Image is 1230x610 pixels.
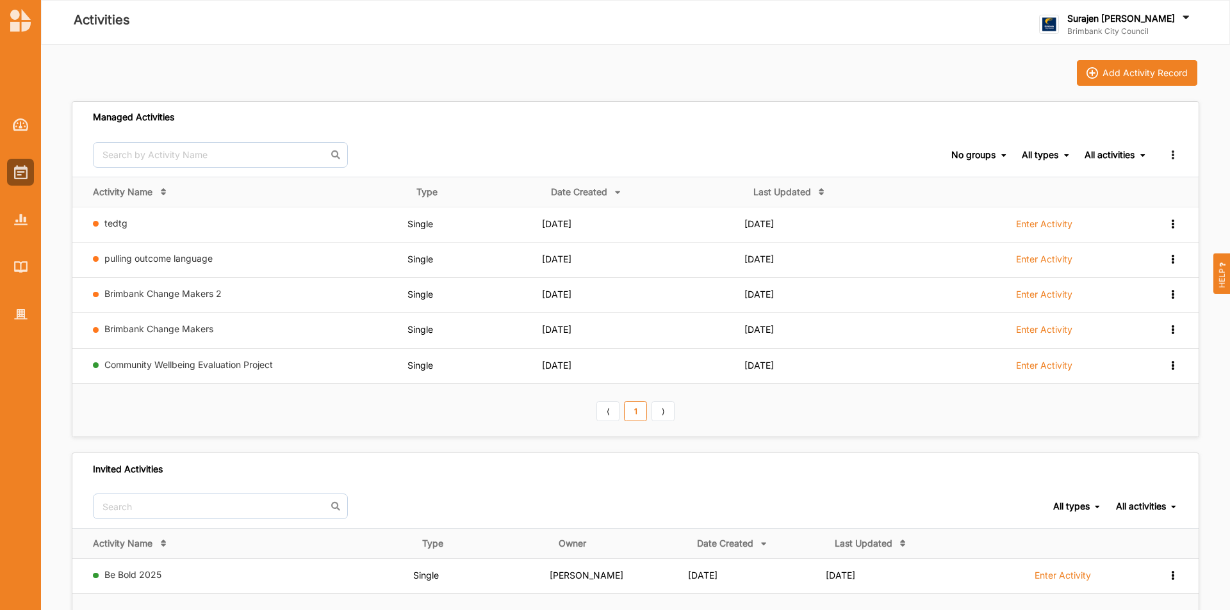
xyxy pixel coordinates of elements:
span: [DATE] [744,253,774,264]
a: Enter Activity [1016,288,1072,307]
div: Activity Name [93,186,152,198]
label: Activities [74,10,130,31]
span: [DATE] [744,360,774,371]
div: Managed Activities [93,111,174,123]
a: Be Bold 2025 [104,569,161,580]
div: Activity Name [93,538,152,549]
input: Search [93,494,348,519]
span: [DATE] [744,289,774,300]
a: Enter Activity [1016,253,1072,272]
span: [DATE] [542,324,571,335]
a: Enter Activity [1035,569,1091,588]
a: Activities [7,159,34,186]
th: Owner [550,529,688,559]
span: [DATE] [542,218,571,229]
a: Enter Activity [1016,359,1072,378]
span: [DATE] [688,570,717,581]
th: Type [407,177,542,207]
span: [DATE] [542,289,571,300]
span: [DATE] [744,218,774,229]
a: tedtg [104,218,127,229]
span: Single [407,253,433,264]
span: [PERSON_NAME] [550,570,623,581]
label: Surajen [PERSON_NAME] [1067,13,1175,24]
div: Add Activity Record [1103,67,1188,79]
span: Single [407,289,433,300]
span: [DATE] [542,253,571,264]
div: Pagination Navigation [594,399,677,421]
img: Organisation [14,309,28,320]
span: Single [407,360,433,371]
div: Date Created [551,186,607,198]
label: Enter Activity [1016,360,1072,371]
span: Single [407,324,433,335]
button: iconAdd Activity Record [1077,60,1197,86]
img: Dashboard [13,118,29,131]
div: No groups [951,149,996,161]
div: All activities [1116,501,1166,512]
a: Next item [652,401,675,422]
a: Organisation [7,301,34,328]
img: logo [1039,15,1059,35]
a: Community Wellbeing Evaluation Project [104,359,273,370]
a: Library [7,253,34,280]
span: [DATE] [542,360,571,371]
a: Enter Activity [1016,218,1072,237]
div: All activities [1085,149,1135,161]
div: Last Updated [753,186,811,198]
span: [DATE] [826,570,855,581]
div: Invited Activities [93,463,163,475]
a: Brimbank Change Makers 2 [104,288,222,299]
a: 1 [624,401,647,422]
div: Date Created [697,538,753,549]
label: Enter Activity [1016,253,1072,265]
label: Enter Activity [1016,289,1072,300]
span: Single [413,570,439,581]
input: Search by Activity Name [93,142,348,168]
div: Last Updated [835,538,892,549]
a: Brimbank Change Makers [104,323,213,334]
div: All types [1053,501,1090,512]
img: Activities [14,165,28,179]
span: Single [407,218,433,229]
label: Enter Activity [1016,218,1072,230]
div: All types [1022,149,1058,161]
a: Reports [7,206,34,233]
label: Enter Activity [1016,324,1072,335]
span: [DATE] [744,324,774,335]
label: Brimbank City Council [1067,26,1192,36]
a: pulling outcome language [104,253,213,264]
a: Dashboard [7,111,34,138]
img: Library [14,261,28,272]
img: icon [1086,67,1098,79]
img: logo [10,9,31,32]
img: Reports [14,214,28,225]
a: Enter Activity [1016,323,1072,342]
label: Enter Activity [1035,570,1091,581]
a: Previous item [596,401,619,422]
th: Type [413,529,550,559]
